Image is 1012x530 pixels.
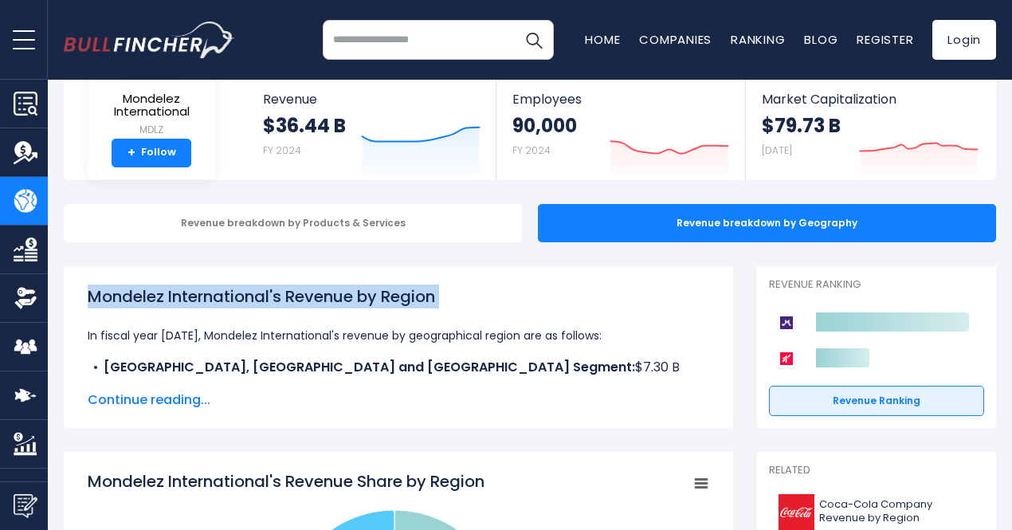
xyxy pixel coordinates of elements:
a: Revenue $36.44 B FY 2024 [247,77,496,180]
a: Revenue Ranking [769,386,984,416]
strong: + [127,146,135,160]
li: $7.30 B [88,358,709,377]
div: Revenue breakdown by Geography [538,204,996,242]
small: FY 2024 [512,143,551,157]
strong: $79.73 B [762,113,841,138]
span: Coca-Cola Company Revenue by Region [819,498,975,525]
small: [DATE] [762,143,792,157]
img: bullfincher logo [64,22,235,58]
img: Kellanova competitors logo [777,349,796,368]
p: Related [769,464,984,477]
span: Mondelez International [100,92,202,119]
a: Home [585,31,620,48]
strong: 90,000 [512,113,577,138]
b: [GEOGRAPHIC_DATA], [GEOGRAPHIC_DATA] and [GEOGRAPHIC_DATA] Segment: [104,358,635,376]
div: Revenue breakdown by Products & Services [64,204,522,242]
small: MDLZ [100,123,202,137]
p: Revenue Ranking [769,278,984,292]
img: Ownership [14,286,37,310]
a: Go to homepage [64,22,235,58]
span: Continue reading... [88,391,709,410]
a: Blog [804,31,837,48]
img: Mondelez International competitors logo [777,313,796,332]
small: FY 2024 [263,143,301,157]
a: Register [857,31,913,48]
span: Market Capitalization [762,92,979,107]
p: In fiscal year [DATE], Mondelez International's revenue by geographical region are as follows: [88,326,709,345]
a: Companies [639,31,712,48]
a: Mondelez International MDLZ [100,26,203,139]
strong: $36.44 B [263,113,346,138]
span: Revenue [263,92,481,107]
span: Employees [512,92,728,107]
h1: Mondelez International's Revenue by Region [88,285,709,308]
a: Login [932,20,996,60]
button: Search [514,20,554,60]
a: +Follow [112,139,191,167]
b: Europe Segment: [104,377,214,395]
a: Market Capitalization $79.73 B [DATE] [746,77,994,180]
a: Ranking [731,31,785,48]
img: KO logo [779,494,814,530]
tspan: Mondelez International's Revenue Share by Region [88,470,484,493]
a: Employees 90,000 FY 2024 [496,77,744,180]
li: $13.31 B [88,377,709,396]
